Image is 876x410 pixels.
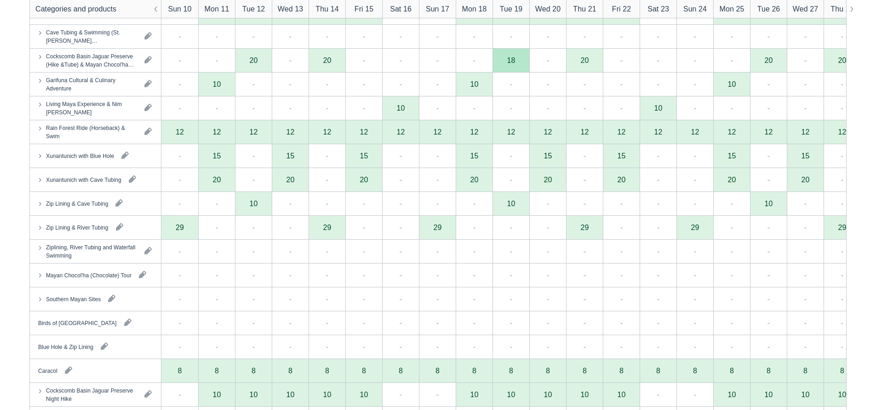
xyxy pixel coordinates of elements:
div: - [694,102,696,113]
div: 8 [750,359,787,383]
div: Southern Mayan Sites [46,295,101,303]
div: 12 [323,128,332,135]
div: Sat 23 [647,4,669,15]
div: Categories and products [35,4,116,15]
div: Fri 15 [355,4,373,15]
div: - [216,198,218,209]
div: - [657,246,659,257]
div: 20 [250,56,258,64]
div: - [657,174,659,185]
div: - [694,293,696,304]
div: - [178,31,181,42]
div: 8 [288,367,292,374]
div: Mon 11 [205,4,229,15]
div: - [289,31,292,42]
div: Sun 10 [168,4,191,15]
div: Mon 18 [462,4,487,15]
div: - [400,246,402,257]
div: - [436,79,439,90]
div: - [731,270,733,281]
div: 8 [252,367,256,374]
div: 20 [728,176,736,183]
div: - [216,102,218,113]
div: - [657,222,659,233]
div: 8 [546,367,550,374]
div: Wed 13 [278,4,303,15]
div: 20 [286,176,295,183]
div: - [694,270,696,281]
div: 8 [529,359,566,383]
div: Rain Forest Ride (Horseback) & Swim [46,124,137,140]
div: - [400,293,402,304]
div: - [657,293,659,304]
div: 12 [176,128,184,135]
div: Xunantunich with Cave Tubing [46,175,121,184]
div: - [178,79,181,90]
div: - [804,31,807,42]
div: - [473,198,475,209]
div: Tue 19 [500,4,523,15]
div: - [400,222,402,233]
div: 8 [603,359,640,383]
div: - [178,246,181,257]
div: 10 [728,80,736,88]
div: - [547,222,549,233]
div: - [657,79,659,90]
div: - [400,174,402,185]
div: 29 [323,224,332,231]
div: - [510,293,512,304]
div: - [473,102,475,113]
div: - [326,246,328,257]
div: - [252,270,255,281]
div: - [473,31,475,42]
div: - [620,270,623,281]
div: 15 [470,152,479,159]
div: - [400,31,402,42]
div: - [252,174,255,185]
div: - [694,31,696,42]
div: 8 [325,367,329,374]
div: 10 [654,104,663,112]
div: - [473,293,475,304]
div: 8 [161,359,198,383]
div: - [841,270,843,281]
div: Living Maya Experience & Nim [PERSON_NAME] [46,100,137,116]
div: Wed 27 [793,4,818,15]
div: - [252,150,255,161]
div: 8 [619,367,624,374]
div: - [804,222,807,233]
div: - [694,150,696,161]
div: - [620,102,623,113]
div: 10 [250,200,258,207]
div: - [767,150,770,161]
div: - [731,246,733,257]
div: - [694,55,696,66]
div: - [804,102,807,113]
div: 20 [765,56,773,64]
div: 8 [583,367,587,374]
div: 29 [838,224,847,231]
div: - [326,150,328,161]
div: - [178,174,181,185]
div: - [252,102,255,113]
div: Ziplining, River Tubing and Waterfall Swimming [46,243,137,259]
div: - [436,31,439,42]
div: - [767,79,770,90]
div: 15 [360,152,368,159]
div: 8 [456,359,492,383]
div: - [584,174,586,185]
div: 8 [509,367,513,374]
div: 8 [345,359,382,383]
div: - [657,31,659,42]
div: Zip Lining & Cave Tubing [46,199,109,208]
div: 12 [470,128,479,135]
div: - [216,55,218,66]
div: - [547,198,549,209]
div: 8 [198,359,235,383]
div: Cockscomb Basin Jaguar Preserve (Hike &Tube) & Mayan Chocol'ha (Chocolate) Tour [46,52,137,68]
div: - [326,270,328,281]
div: - [363,198,365,209]
div: - [584,79,586,90]
div: - [436,246,439,257]
div: - [804,270,807,281]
